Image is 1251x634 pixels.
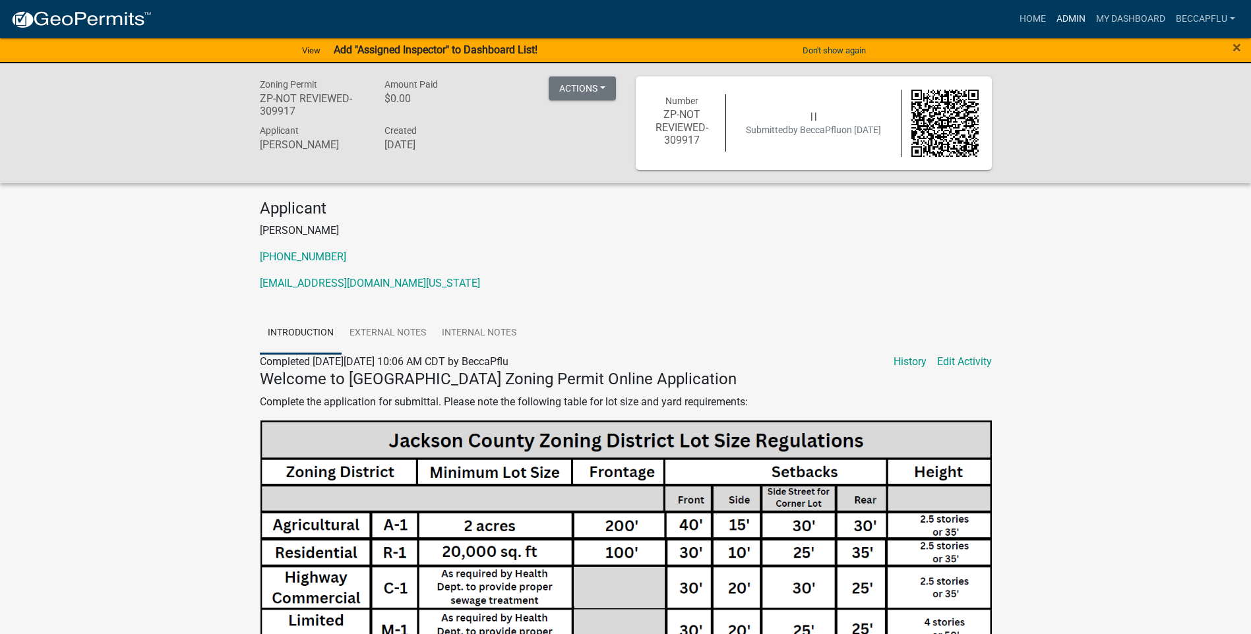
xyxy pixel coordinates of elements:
span: × [1233,38,1241,57]
button: Actions [549,76,616,100]
a: Introduction [260,312,342,355]
a: [PHONE_NUMBER] [260,250,346,263]
span: Created [384,125,417,136]
a: [EMAIL_ADDRESS][DOMAIN_NAME][US_STATE] [260,277,480,289]
img: QR code [911,90,979,157]
a: Internal Notes [434,312,524,355]
h6: $0.00 [384,92,490,105]
h6: ZP-NOT REVIEWED-309917 [260,92,365,117]
h4: Welcome to [GEOGRAPHIC_DATA] Zoning Permit Online Application [260,370,992,389]
h4: Applicant [260,199,992,218]
p: [PERSON_NAME] [260,223,992,239]
a: BeccaPflu [1171,7,1240,32]
button: Close [1233,40,1241,55]
a: History [894,354,927,370]
span: Number [665,96,698,106]
h6: [DATE] [384,138,490,151]
span: | | [810,111,816,121]
button: Don't show again [797,40,871,61]
a: Edit Activity [937,354,992,370]
a: Home [1014,7,1051,32]
p: Complete the application for submittal. Please note the following table for lot size and yard req... [260,394,992,410]
span: Zoning Permit [260,79,317,90]
h6: ZP-NOT REVIEWED-309917 [649,108,716,146]
h6: [PERSON_NAME] [260,138,365,151]
a: My Dashboard [1091,7,1171,32]
a: Admin [1051,7,1091,32]
a: External Notes [342,312,434,355]
span: by BeccaPflu [788,125,841,135]
span: Applicant [260,125,299,136]
span: Completed [DATE][DATE] 10:06 AM CDT by BeccaPflu [260,355,508,368]
a: View [297,40,326,61]
span: Submitted on [DATE] [746,125,881,135]
span: Amount Paid [384,79,438,90]
strong: Add "Assigned Inspector" to Dashboard List! [334,43,537,56]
